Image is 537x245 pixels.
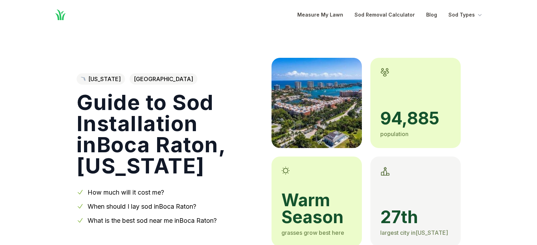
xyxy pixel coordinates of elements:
[81,77,85,81] img: Florida state outline
[380,209,451,226] span: 27th
[281,192,352,226] span: warm season
[354,11,415,19] a: Sod Removal Calculator
[281,229,344,236] span: grasses grow best here
[77,73,125,85] a: [US_STATE]
[130,73,197,85] span: [GEOGRAPHIC_DATA]
[297,11,343,19] a: Measure My Lawn
[380,229,448,236] span: largest city in [US_STATE]
[77,92,260,176] h1: Guide to Sod Installation in Boca Raton , [US_STATE]
[88,217,217,224] a: What is the best sod near me inBoca Raton?
[88,189,164,196] a: How much will it cost me?
[272,58,362,148] img: A picture of Boca Raton
[380,130,408,137] span: population
[448,11,483,19] button: Sod Types
[88,203,196,210] a: When should I lay sod inBoca Raton?
[380,110,451,127] span: 94,885
[426,11,437,19] a: Blog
